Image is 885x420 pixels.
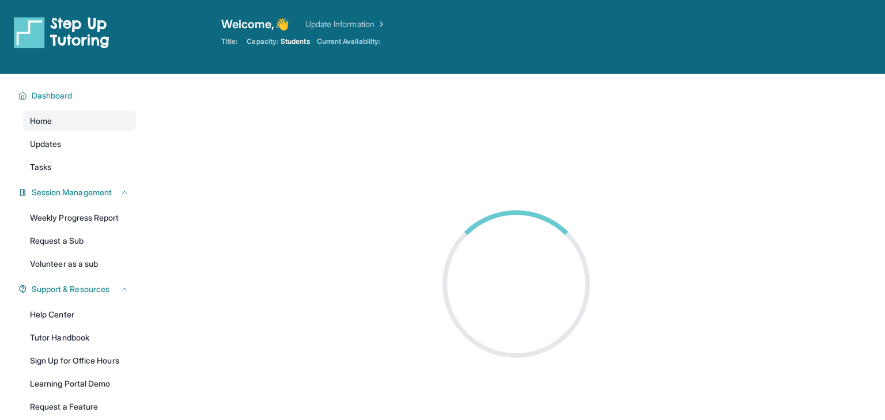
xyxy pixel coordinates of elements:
[23,157,136,177] a: Tasks
[317,37,380,46] span: Current Availability:
[32,90,73,101] span: Dashboard
[23,134,136,154] a: Updates
[14,16,109,48] img: logo
[23,327,136,348] a: Tutor Handbook
[30,161,51,173] span: Tasks
[32,283,109,295] span: Support & Resources
[32,187,112,198] span: Session Management
[23,304,136,325] a: Help Center
[27,187,129,198] button: Session Management
[375,18,386,30] img: Chevron Right
[23,396,136,417] a: Request a Feature
[23,111,136,131] a: Home
[23,253,136,274] a: Volunteer as a sub
[221,37,237,46] span: Title:
[281,37,310,46] span: Students
[30,138,62,150] span: Updates
[23,207,136,228] a: Weekly Progress Report
[27,90,129,101] button: Dashboard
[30,115,52,127] span: Home
[23,230,136,251] a: Request a Sub
[247,37,278,46] span: Capacity:
[23,373,136,394] a: Learning Portal Demo
[23,350,136,371] a: Sign Up for Office Hours
[305,18,386,30] a: Update Information
[27,283,129,295] button: Support & Resources
[221,16,289,32] span: Welcome, 👋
